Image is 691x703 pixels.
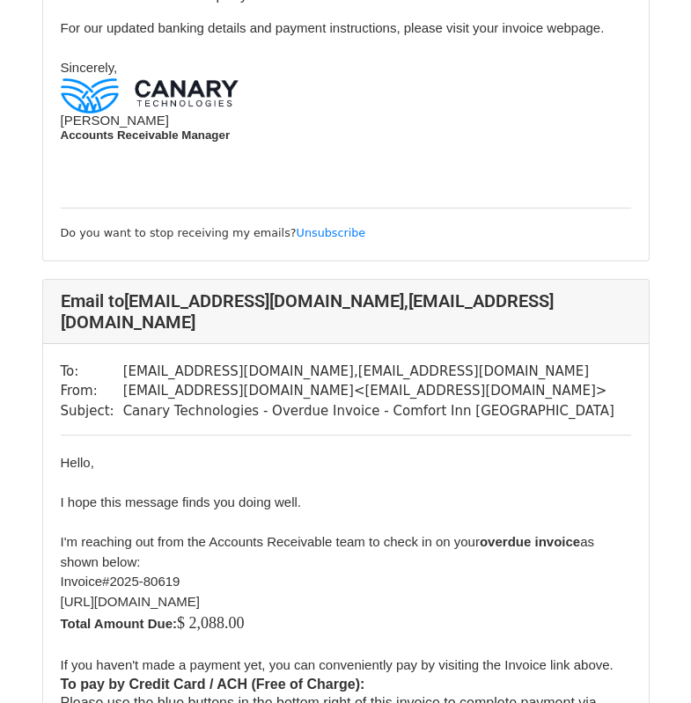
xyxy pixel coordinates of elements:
[61,401,123,421] td: Subject:
[61,78,239,114] img: c29b55174a6d10e35b8ed12ea38c4a16ab5ad042.png
[61,574,110,589] span: Invoice#
[61,572,631,592] li: 2025-80619
[480,534,580,549] strong: overdue invoice
[61,657,614,672] span: If you haven't made a payment yet, you can conveniently pay by visiting the Invoice link above.
[603,619,691,703] iframe: Chat Widget
[61,455,94,470] span: Hello,
[61,290,631,333] h4: Email to [EMAIL_ADDRESS][DOMAIN_NAME] , [EMAIL_ADDRESS][DOMAIN_NAME]
[123,381,614,401] td: [EMAIL_ADDRESS][DOMAIN_NAME] < [EMAIL_ADDRESS][DOMAIN_NAME] >
[61,494,302,509] span: I hope this message finds you doing well.
[61,534,595,569] span: I'm reaching out from the Accounts Receivable team to check in on your as shown below:
[61,677,365,692] span: To pay by Credit Card / ACH (Free of Charge):
[297,226,366,239] a: Unsubscribe
[123,401,614,421] td: Canary Technologies - Overdue Invoice - Comfort Inn [GEOGRAPHIC_DATA]
[61,226,366,239] small: Do you want to stop receiving my emails?
[61,592,631,612] li: [URL][DOMAIN_NAME]
[61,362,123,382] td: To:
[61,616,177,631] b: Total Amount Due:
[177,614,245,632] font: $ 2,088.00
[123,362,614,382] td: [EMAIL_ADDRESS][DOMAIN_NAME] , [EMAIL_ADDRESS][DOMAIN_NAME]
[61,113,169,128] span: [PERSON_NAME]
[61,128,231,142] span: Accounts Receivable Manager
[61,381,123,401] td: From:
[61,60,118,75] span: Sincerely,
[61,20,605,35] span: For our updated banking details and payment instructions, please visit your invoice webpage.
